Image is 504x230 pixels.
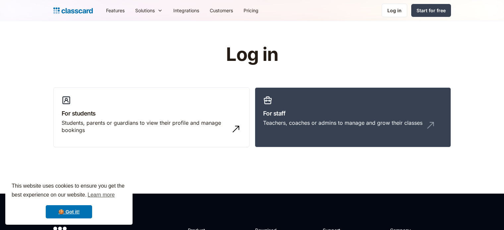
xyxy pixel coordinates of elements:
[5,176,133,225] div: cookieconsent
[12,182,126,200] span: This website uses cookies to ensure you get the best experience on our website.
[130,3,168,18] div: Solutions
[238,3,264,18] a: Pricing
[263,119,422,126] div: Teachers, coaches or admins to manage and grow their classes
[204,3,238,18] a: Customers
[101,3,130,18] a: Features
[411,4,451,17] a: Start for free
[387,7,402,14] div: Log in
[147,44,357,65] h1: Log in
[53,87,250,148] a: For studentsStudents, parents or guardians to view their profile and manage bookings
[86,190,116,200] a: learn more about cookies
[135,7,155,14] div: Solutions
[255,87,451,148] a: For staffTeachers, coaches or admins to manage and grow their classes
[62,109,241,118] h3: For students
[417,7,446,14] div: Start for free
[168,3,204,18] a: Integrations
[62,119,228,134] div: Students, parents or guardians to view their profile and manage bookings
[263,109,443,118] h3: For staff
[46,205,92,218] a: dismiss cookie message
[53,6,93,15] a: Logo
[382,4,407,17] a: Log in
